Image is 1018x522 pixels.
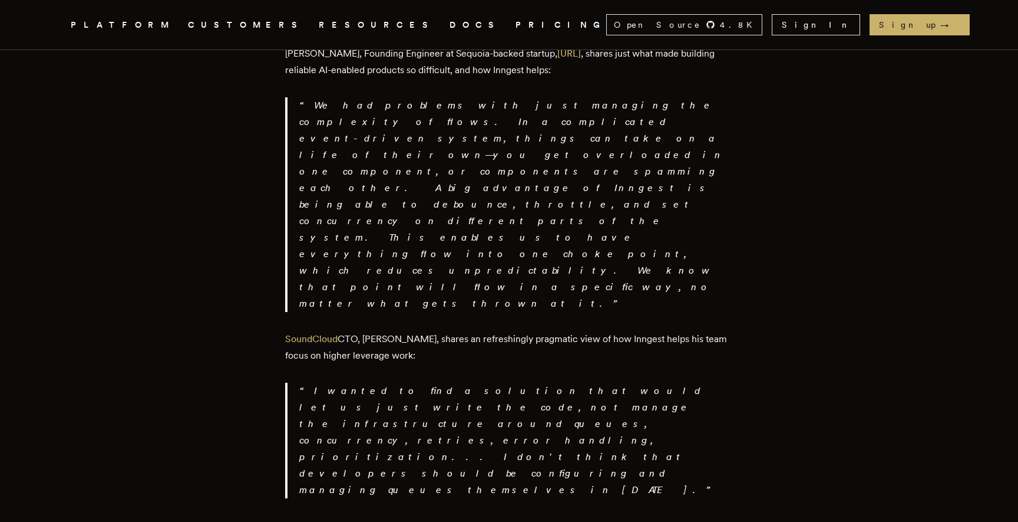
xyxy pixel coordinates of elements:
a: Sign up [870,14,970,35]
span: → [940,19,960,31]
span: 4.8 K [720,19,759,31]
p: CTO, [PERSON_NAME], shares an refreshingly pragmatic view of how Inngest helps his team focus on ... [285,331,733,364]
button: PLATFORM [71,18,174,32]
p: We had problems with just managing the complexity of flows. In a complicated event-driven system,... [299,97,733,312]
a: PRICING [515,18,606,32]
a: Sign In [772,14,860,35]
button: RESOURCES [319,18,435,32]
a: CUSTOMERS [188,18,305,32]
span: Open Source [614,19,701,31]
p: [PERSON_NAME], Founding Engineer at Sequoia-backed startup, , shares just what made building reli... [285,45,733,78]
a: [URL] [557,48,581,59]
a: DOCS [449,18,501,32]
p: I wanted to find a solution that would let us just write the code, not manage the infrastructure ... [299,383,733,498]
a: SoundCloud [285,333,338,344]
